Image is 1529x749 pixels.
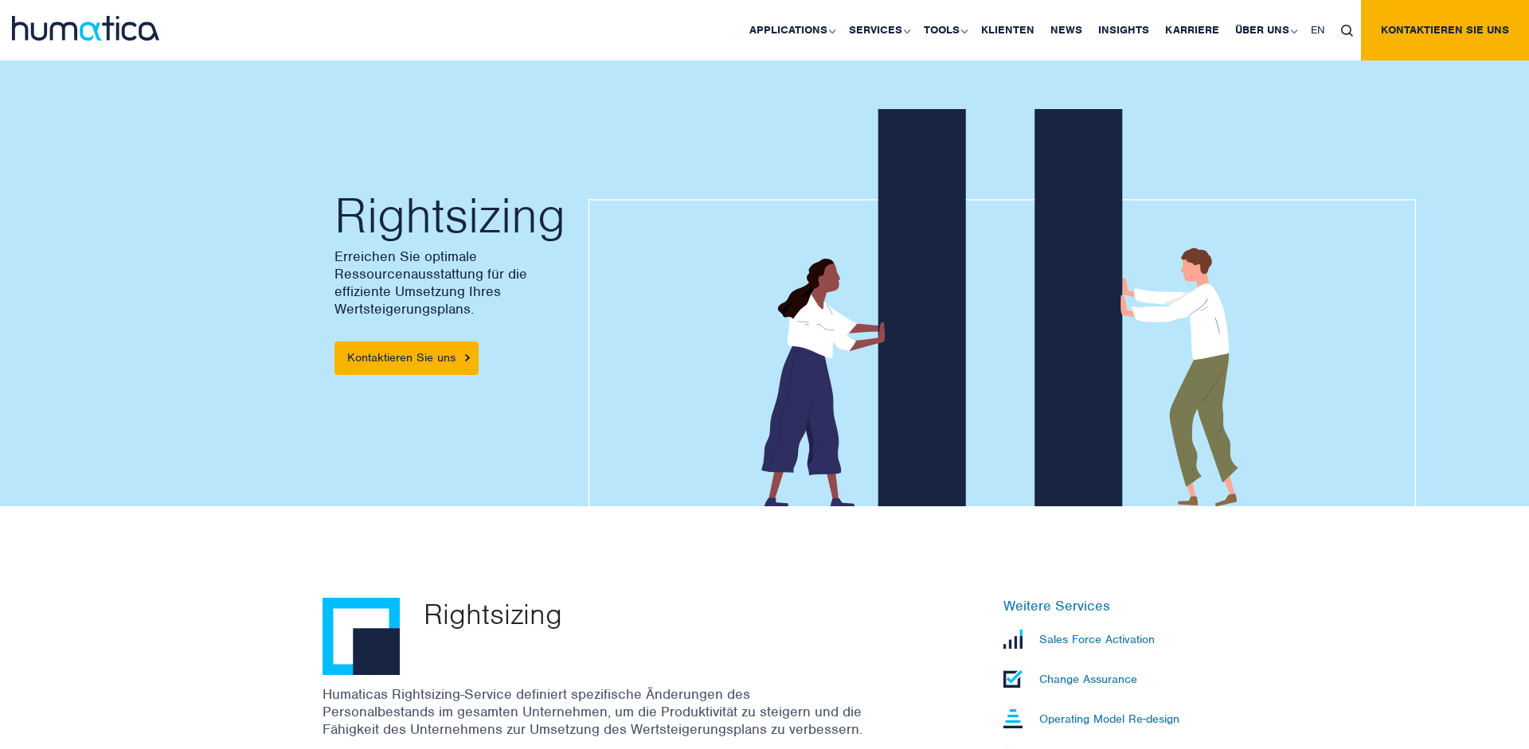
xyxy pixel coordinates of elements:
[1039,672,1137,686] p: Change Assurance
[334,192,749,240] h2: Rightsizing
[323,685,864,738] p: Humaticas Rightsizing-Service definiert spezifische Änderungen des Personalbestands im gesamten U...
[1003,670,1023,688] img: Change Assurance
[588,109,1417,513] img: about_banner1
[1003,630,1023,649] img: Sales Force Activation
[334,341,479,375] a: Kontaktieren Sie uns
[1311,23,1325,37] span: EN
[1003,598,1206,615] h6: Weitere Services
[424,598,904,630] p: Rightsizing
[1039,712,1179,726] p: Operating Model Re-design
[1003,709,1023,728] img: Operating Model Re-design
[334,248,749,318] p: Erreichen Sie optimale Ressourcenausstattung für die effiziente Umsetzung Ihres Wertsteigerungspl...
[1039,632,1155,646] p: Sales Force Activation
[1341,25,1353,37] img: search_icon
[12,16,159,41] img: logo
[323,598,400,675] img: Rightsizing
[465,354,470,361] img: arrowicon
